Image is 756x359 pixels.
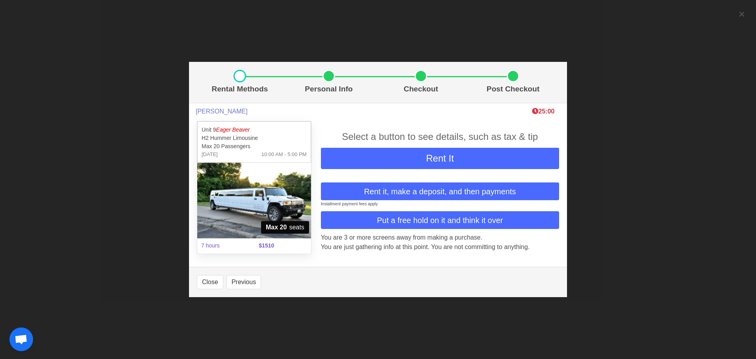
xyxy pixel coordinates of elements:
button: Close [197,275,223,289]
p: Post Checkout [470,84,556,95]
button: Put a free hold on it and think it over [321,211,559,229]
span: 10:00 AM - 5:00 PM [261,151,307,158]
p: Personal Info [286,84,372,95]
p: Checkout [378,84,464,95]
span: Rent it, make a deposit, and then payments [364,186,516,197]
span: [DATE] [202,151,218,158]
img: 09%2001.jpg [197,163,311,238]
span: The clock is ticking ⁠— this timer shows how long we'll hold this limo during checkout. If time r... [532,108,554,115]
em: Eager Beaver [216,126,250,133]
span: 7 hours [196,237,254,255]
span: Rent It [426,153,454,164]
b: 25:00 [532,108,554,115]
small: Installment payment fees apply [321,201,378,206]
p: H2 Hummer Limousine [202,134,307,142]
p: You are just gathering info at this point. You are not committing to anything. [321,242,559,252]
a: Open chat [9,327,33,351]
button: Rent it, make a deposit, and then payments [321,182,559,200]
button: Rent It [321,148,559,169]
div: Select a button to see details, such as tax & tip [321,130,559,144]
p: Unit 9 [202,126,307,134]
p: You are 3 or more screens away from making a purchase. [321,233,559,242]
p: Max 20 Passengers [202,142,307,151]
strong: Max 20 [266,223,287,232]
span: Put a free hold on it and think it over [377,214,503,226]
p: Rental Methods [200,84,280,95]
button: Previous [226,275,261,289]
span: [PERSON_NAME] [196,108,248,115]
span: seats [261,221,309,234]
